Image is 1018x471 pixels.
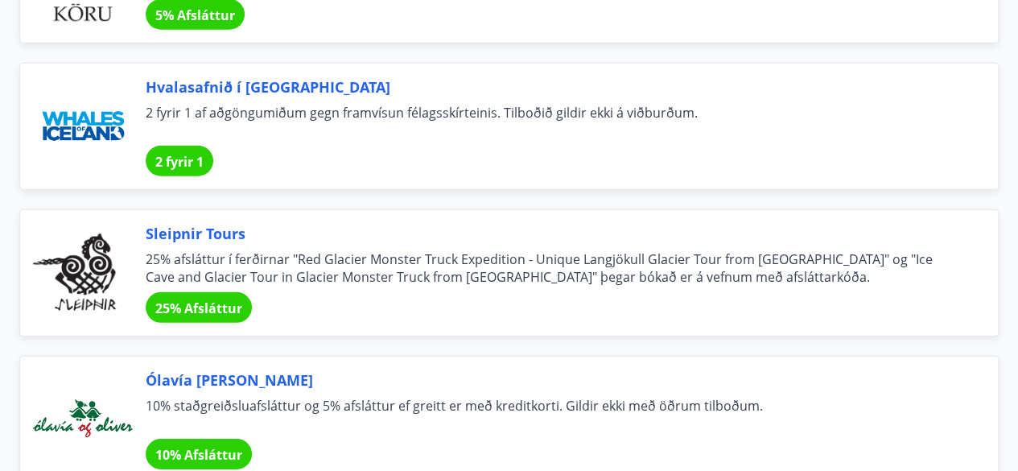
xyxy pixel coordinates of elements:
[155,6,235,24] span: 5% Afsláttur
[146,250,959,286] span: 25% afsláttur í ferðirnar "Red Glacier Monster Truck Expedition - Unique Langjökull Glacier Tour ...
[155,446,242,464] span: 10% Afsláttur
[155,300,242,317] span: 25% Afsláttur
[146,370,959,390] span: Ólavía [PERSON_NAME]
[146,223,959,244] span: Sleipnir Tours
[146,397,959,432] span: 10% staðgreiðsluafsláttur og 5% afsláttur ef greitt er með kreditkorti. Gildir ekki með öðrum til...
[155,153,204,171] span: 2 fyrir 1
[146,104,959,139] span: 2 fyrir 1 af aðgöngumiðum gegn framvísun félagsskírteinis. Tilboðið gildir ekki á viðburðum.
[146,76,959,97] span: Hvalasafnið í [GEOGRAPHIC_DATA]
